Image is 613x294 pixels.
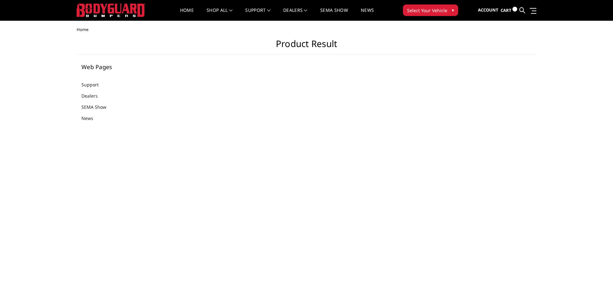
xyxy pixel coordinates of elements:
[501,7,511,13] span: Cart
[207,8,232,20] a: shop all
[77,38,536,54] h1: Product Result
[501,2,517,19] a: Cart
[361,8,374,20] a: News
[478,2,498,19] a: Account
[245,8,270,20] a: Support
[407,7,447,14] span: Select Your Vehicle
[81,115,101,122] a: News
[81,104,114,110] a: SEMA Show
[403,4,458,16] button: Select Your Vehicle
[320,8,348,20] a: SEMA Show
[283,8,307,20] a: Dealers
[452,7,454,13] span: ▾
[81,64,159,70] h5: Web Pages
[81,81,107,88] a: Support
[81,92,106,99] a: Dealers
[77,4,145,17] img: BODYGUARD BUMPERS
[180,8,194,20] a: Home
[77,27,88,32] span: Home
[478,7,498,13] span: Account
